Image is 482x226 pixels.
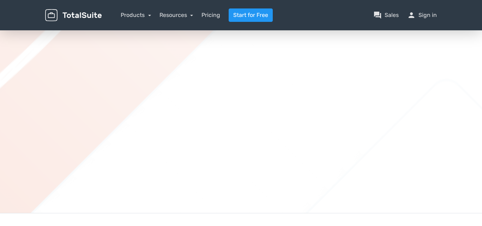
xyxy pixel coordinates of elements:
[407,11,416,19] span: person
[201,11,220,19] a: Pricing
[407,11,437,19] a: personSign in
[373,11,399,19] a: question_answerSales
[373,11,382,19] span: question_answer
[45,9,102,22] img: TotalSuite for WordPress
[121,12,151,18] a: Products
[229,8,273,22] a: Start for Free
[159,12,193,18] a: Resources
